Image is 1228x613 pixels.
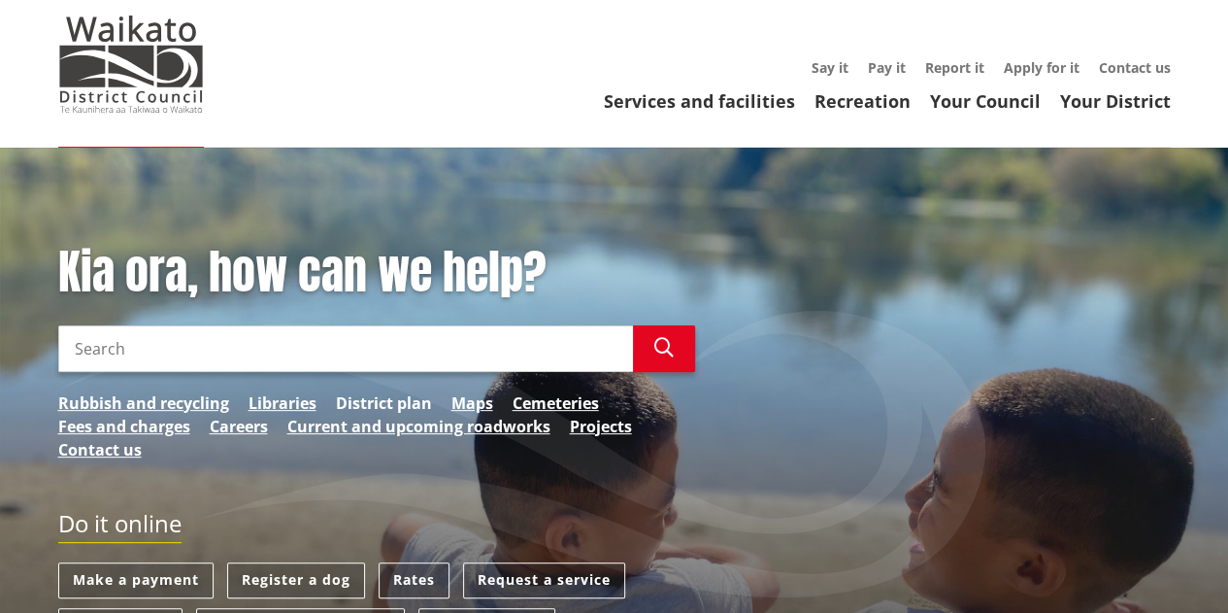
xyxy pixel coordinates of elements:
[868,58,906,77] a: Pay it
[58,415,190,438] a: Fees and charges
[814,89,911,113] a: Recreation
[1060,89,1171,113] a: Your District
[58,16,204,113] img: Waikato District Council - Te Kaunihera aa Takiwaa o Waikato
[58,510,182,544] h2: Do it online
[930,89,1041,113] a: Your Council
[379,562,449,598] a: Rates
[287,415,550,438] a: Current and upcoming roadworks
[58,438,142,461] a: Contact us
[227,562,365,598] a: Register a dog
[925,58,984,77] a: Report it
[812,58,848,77] a: Say it
[336,392,432,415] a: District plan
[58,392,229,415] a: Rubbish and recycling
[58,562,214,598] a: Make a payment
[570,415,632,438] a: Projects
[249,392,316,415] a: Libraries
[463,562,625,598] a: Request a service
[1004,58,1079,77] a: Apply for it
[1139,531,1209,601] iframe: Messenger Launcher
[604,89,795,113] a: Services and facilities
[210,415,268,438] a: Careers
[58,325,633,372] input: Search input
[451,392,493,415] a: Maps
[513,392,599,415] a: Cemeteries
[58,245,695,301] h1: Kia ora, how can we help?
[1099,58,1171,77] a: Contact us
